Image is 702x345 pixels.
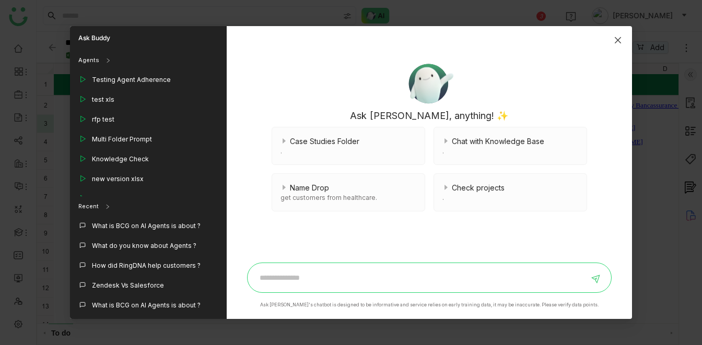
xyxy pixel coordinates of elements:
[92,95,114,104] div: test xls
[78,241,87,249] img: callout.svg
[290,182,329,193] span: Name Drop
[78,95,87,103] img: play_outline.svg
[70,50,227,71] div: Agents
[78,115,87,123] img: play_outline.svg
[92,154,149,164] div: Knowledge Check
[78,154,87,163] img: play_outline.svg
[70,196,227,217] div: Recent
[78,281,87,289] img: callout.svg
[92,301,201,310] div: What is BCG on AI Agents is about ?
[452,182,505,193] span: Check projects
[92,281,164,290] div: Zendesk Vs Salesforce
[92,115,114,124] div: rfp test
[78,261,87,269] img: callout.svg
[92,135,152,144] div: Multi Folder Prompt
[92,261,201,270] div: How did RingDNA help customers ?
[78,135,87,143] img: play_outline.svg
[290,136,359,147] span: Case Studies Folder
[442,147,578,156] div: .
[78,194,87,203] img: play_outline.svg
[442,193,578,203] div: .
[78,174,87,183] img: play_outline.svg
[350,109,508,123] p: Ask [PERSON_NAME], anything! ✨
[92,75,171,85] div: Testing Agent Adherence
[78,75,87,84] img: play_outline.svg
[92,174,144,184] div: new version xlsx
[78,221,87,230] img: callout.svg
[78,202,99,211] div: Recent
[280,147,416,156] div: .
[78,301,87,309] img: callout.svg
[78,56,99,65] div: Agents
[70,26,227,50] div: Ask Buddy
[452,136,544,147] span: Chat with Knowledge Base
[604,26,632,54] button: Close
[92,221,201,231] div: What is BCG on AI Agents is about ?
[260,301,599,308] div: Ask [PERSON_NAME]'s chatbot is designed to be informative and service relies on early training da...
[92,241,196,251] div: What do you know about Agents ?
[92,194,142,204] div: Customers Only
[280,193,416,203] div: get customers from healthcare.
[403,58,456,109] img: ask-buddy.svg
